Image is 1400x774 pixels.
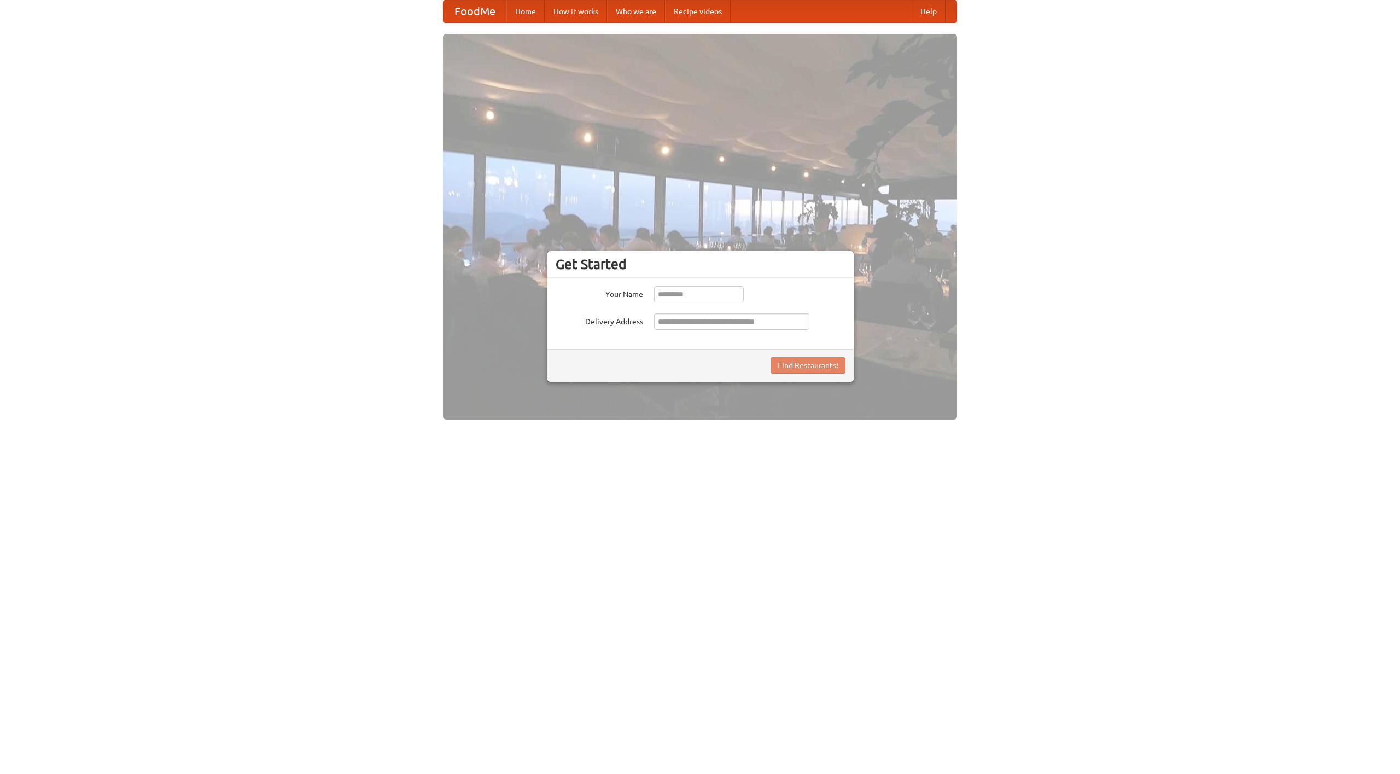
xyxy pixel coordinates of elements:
label: Delivery Address [556,313,643,327]
label: Your Name [556,286,643,300]
a: Who we are [607,1,665,22]
h3: Get Started [556,256,845,272]
a: Recipe videos [665,1,731,22]
a: How it works [545,1,607,22]
a: FoodMe [444,1,506,22]
a: Home [506,1,545,22]
a: Help [912,1,946,22]
button: Find Restaurants! [771,357,845,374]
